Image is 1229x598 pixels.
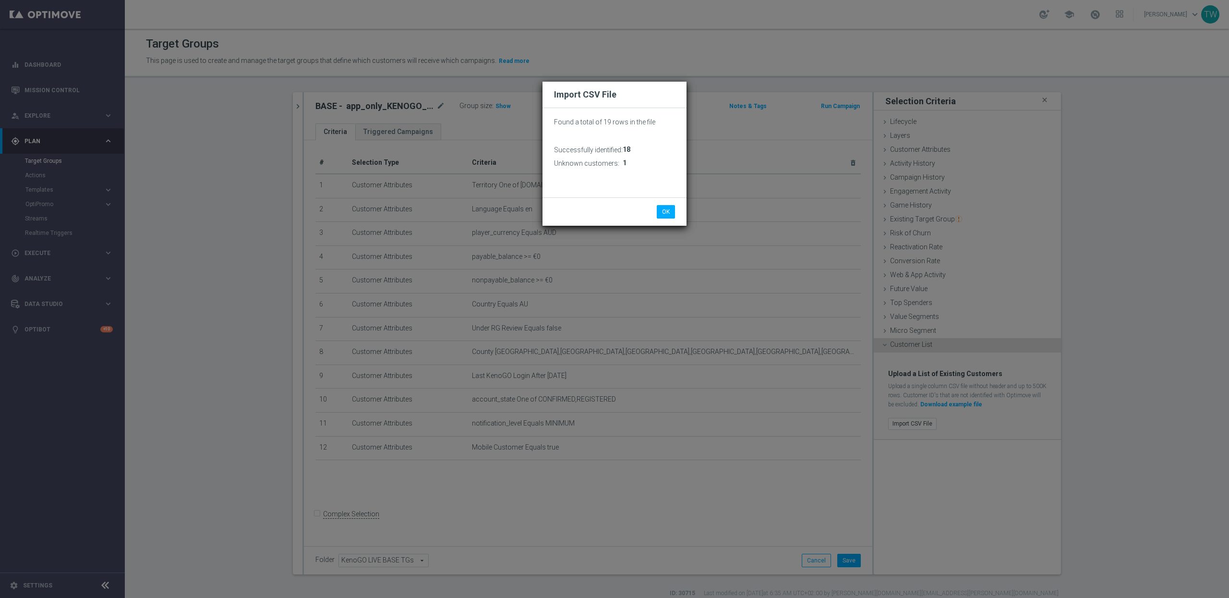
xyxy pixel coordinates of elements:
[554,159,619,168] h3: Unknown customers:
[554,118,675,126] p: Found a total of 19 rows in the file
[554,146,623,154] h3: Successfully identified:
[623,159,627,167] span: 1
[623,146,630,154] span: 18
[554,89,675,100] h2: Import CSV File
[657,205,675,219] button: OK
